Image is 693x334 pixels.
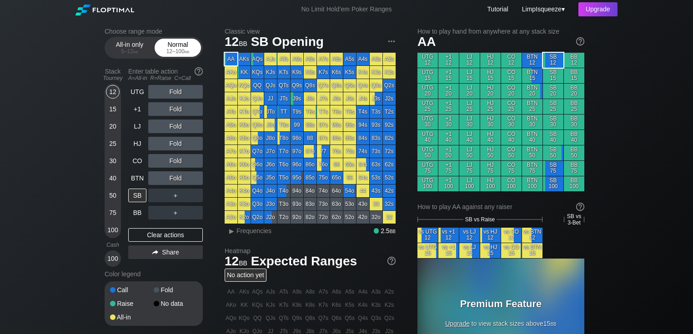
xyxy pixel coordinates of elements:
[330,132,343,145] div: 86s
[438,99,459,114] div: +1 25
[459,130,480,145] div: LJ 40
[317,198,330,210] div: 73o
[438,68,459,83] div: +1 15
[317,79,330,92] div: Q7s
[370,145,382,158] div: 73s
[501,99,522,114] div: CO 25
[277,92,290,105] div: JTs
[343,198,356,210] div: 53o
[357,145,369,158] div: 74s
[225,79,237,92] div: AQo
[304,211,316,224] div: 82o
[564,68,584,83] div: BB 15
[330,184,343,197] div: 64o
[317,53,330,65] div: A7s
[543,145,563,160] div: SB 50
[343,119,356,131] div: 95s
[575,36,585,46] img: help.32db89a4.svg
[383,79,396,92] div: Q2s
[522,115,542,130] div: BTN 30
[578,2,618,16] div: Upgrade
[317,158,330,171] div: 76o
[343,171,356,184] div: 55
[291,211,303,224] div: 92o
[522,99,542,114] div: BTN 25
[564,84,584,99] div: BB 20
[304,171,316,184] div: 85o
[480,145,501,160] div: HJ 50
[264,132,277,145] div: J8o
[128,206,146,219] div: BB
[480,99,501,114] div: HJ 25
[291,198,303,210] div: 93o
[564,130,584,145] div: BB 40
[225,92,237,105] div: AJo
[225,211,237,224] div: A2o
[264,79,277,92] div: QJs
[417,130,438,145] div: UTG 40
[251,79,264,92] div: QQ
[317,119,330,131] div: 97s
[251,132,264,145] div: Q8o
[304,198,316,210] div: 83o
[543,161,563,176] div: SB 75
[291,132,303,145] div: 98o
[75,5,134,15] img: Floptimal logo
[501,176,522,191] div: CO 100
[238,79,251,92] div: KQo
[370,132,382,145] div: 83s
[317,171,330,184] div: 75o
[357,198,369,210] div: 43o
[317,105,330,118] div: T7s
[239,38,247,48] span: bb
[225,184,237,197] div: A4o
[291,92,303,105] div: J9s
[159,48,197,55] div: 12 – 100
[459,176,480,191] div: LJ 100
[133,48,138,55] span: bb
[480,53,501,68] div: HJ 12
[522,84,542,99] div: BTN 20
[480,84,501,99] div: HJ 20
[304,158,316,171] div: 86o
[317,145,330,158] div: 77
[357,211,369,224] div: 42o
[480,176,501,191] div: HJ 100
[417,99,438,114] div: UTG 25
[264,53,277,65] div: AJs
[330,211,343,224] div: 62o
[438,115,459,130] div: +1 30
[106,171,120,185] div: 40
[128,75,203,81] div: A=All-in R=Raise C=Call
[501,130,522,145] div: CO 40
[264,171,277,184] div: J5o
[238,198,251,210] div: K3o
[522,161,542,176] div: BTN 75
[438,176,459,191] div: +1 100
[225,119,237,131] div: A9o
[370,92,382,105] div: J3s
[264,105,277,118] div: JTo
[251,92,264,105] div: QJo
[417,145,438,160] div: UTG 50
[291,119,303,131] div: 99
[264,211,277,224] div: J2o
[501,68,522,83] div: CO 15
[106,85,120,99] div: 12
[522,145,542,160] div: BTN 50
[501,53,522,68] div: CO 12
[480,161,501,176] div: HJ 75
[383,184,396,197] div: 42s
[291,66,303,79] div: K9s
[564,161,584,176] div: BB 75
[291,79,303,92] div: Q9s
[101,64,125,85] div: Stack
[370,105,382,118] div: T3s
[238,171,251,184] div: K5o
[277,53,290,65] div: ATs
[564,176,584,191] div: BB 100
[251,198,264,210] div: Q3o
[343,184,356,197] div: 54o
[522,5,562,13] span: LimpIsqueeze
[383,66,396,79] div: K2s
